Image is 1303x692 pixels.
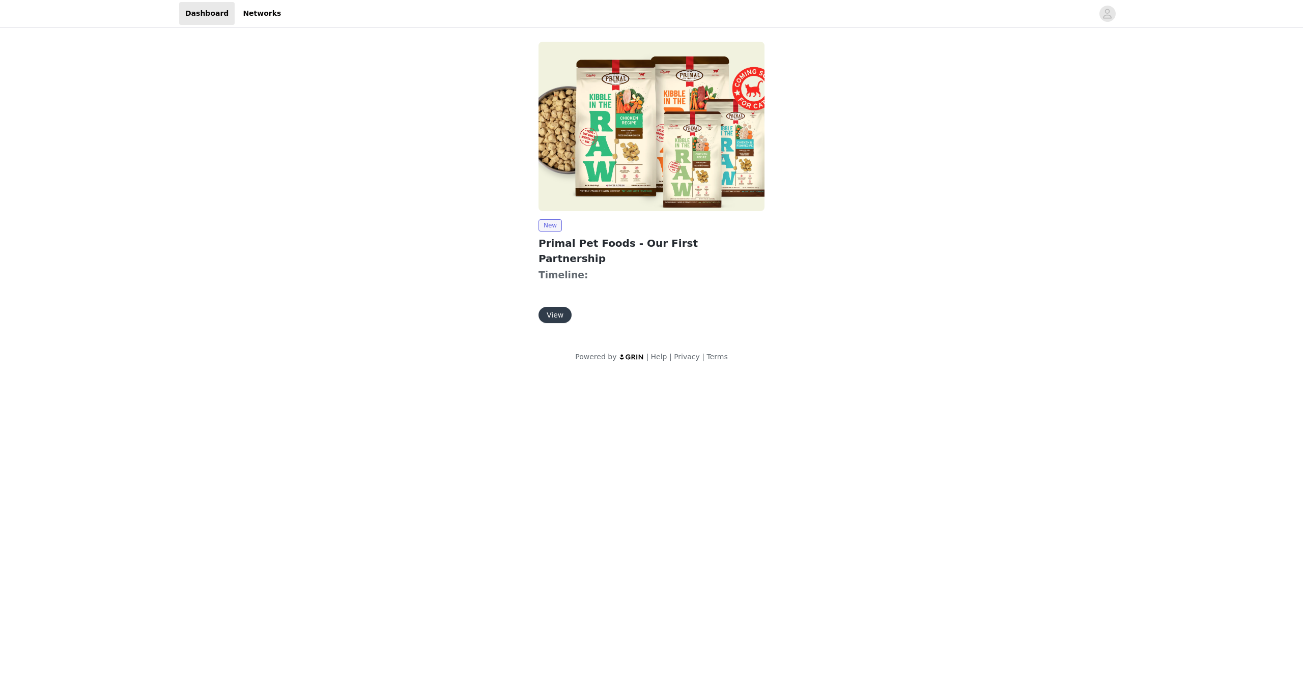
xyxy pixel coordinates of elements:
[539,236,764,266] h2: Primal Pet Foods - Our First Partnership
[706,353,727,361] a: Terms
[539,270,588,280] strong: Timeline:
[702,353,704,361] span: |
[619,354,644,360] img: logo
[669,353,672,361] span: |
[539,307,572,323] button: View
[539,311,572,319] a: View
[539,42,764,211] img: Primal Pet Foods (Joybyte)
[646,353,649,361] span: |
[539,219,562,232] span: New
[237,2,287,25] a: Networks
[575,353,616,361] span: Powered by
[179,2,235,25] a: Dashboard
[1102,6,1112,22] div: avatar
[651,353,667,361] a: Help
[674,353,700,361] a: Privacy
